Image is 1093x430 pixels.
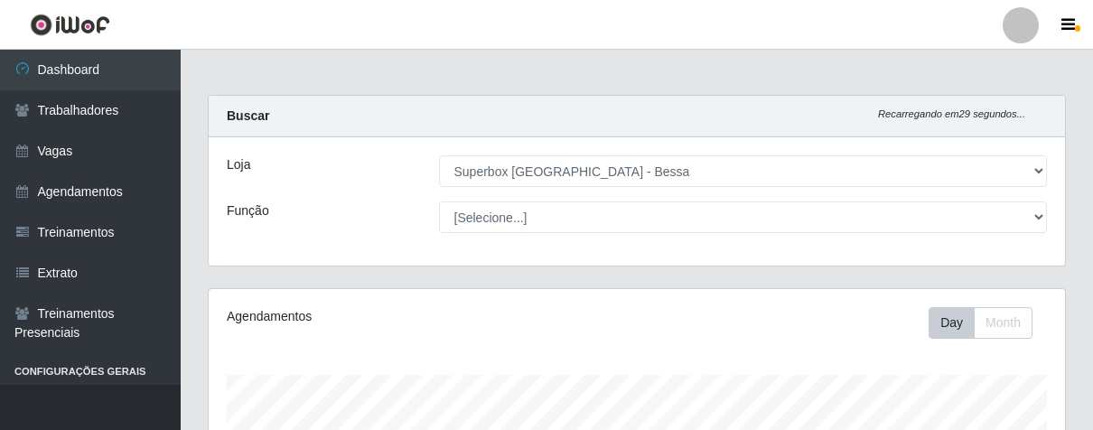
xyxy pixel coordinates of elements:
div: Agendamentos [227,307,553,326]
i: Recarregando em 29 segundos... [878,108,1025,119]
label: Função [227,201,269,220]
button: Month [974,307,1032,339]
button: Day [929,307,975,339]
div: First group [929,307,1032,339]
img: CoreUI Logo [30,14,110,36]
label: Loja [227,155,250,174]
div: Toolbar with button groups [929,307,1047,339]
strong: Buscar [227,108,269,123]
